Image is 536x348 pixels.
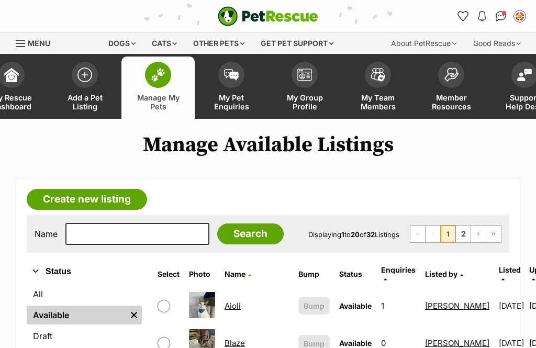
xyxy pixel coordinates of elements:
a: Create new listing [27,189,147,210]
strong: 20 [351,230,360,239]
button: Status [27,265,142,278]
a: My Team Members [341,57,415,119]
img: Sharon McNaught profile pic [515,11,525,21]
span: Add a Pet Listing [61,93,108,111]
a: PetRescue [218,6,318,26]
th: Select [153,262,184,287]
span: Available [339,301,372,310]
div: Dogs [101,33,143,54]
strong: 1 [341,230,344,239]
img: manage-my-pets-icon-02211641906a0b7f246fdf0571729dbe1e7629f14944591b6c1af311fb30b64b.svg [151,68,165,82]
a: Next page [471,226,486,242]
span: Available [339,339,372,347]
img: group-profile-icon-3fa3cf56718a62981997c0bc7e787c4b2cf8bcc04b72c1350f741eb67cf2f40e.svg [297,69,312,81]
button: Notifications [474,8,490,25]
label: Name [35,229,58,239]
th: Status [335,262,376,287]
a: Page 2 [456,226,471,242]
span: My Team Members [354,93,401,111]
a: Available [27,306,126,324]
a: Name [225,270,251,278]
span: Name [225,270,245,278]
a: Conversations [493,8,509,25]
div: Good Reads [466,33,528,54]
img: notifications-46538b983faf8c2785f20acdc204bb7945ddae34d4c08c2a6579f10ce5e182be.svg [478,11,486,21]
div: Get pet support [253,33,341,54]
nav: Pagination [410,225,501,243]
a: All [27,285,142,304]
strong: 32 [366,230,375,239]
img: pet-enquiries-icon-7e3ad2cf08bfb03b45e93fb7055b45f3efa6380592205ae92323e6603595dc1f.svg [224,69,239,81]
button: Bump [298,297,330,315]
div: Other pets [186,33,252,54]
span: Previous page [426,226,440,242]
a: Manage My Pets [121,57,195,119]
span: First page [410,226,425,242]
span: Listed by [425,270,457,278]
a: Listed [499,265,521,283]
img: chat-41dd97257d64d25036548639549fe6c8038ab92f7586957e7f3b1b290dea8141.svg [496,11,507,21]
a: Remove filter [126,306,142,324]
a: Member Resources [415,57,488,119]
span: My Group Profile [281,93,328,111]
a: Last page [486,226,501,242]
span: My Pet Enquiries [208,93,255,111]
img: member-resources-icon-8e73f808a243e03378d46382f2149f9095a855e16c252ad45f914b54edf8863c.svg [444,68,459,82]
a: Menu [16,33,58,52]
span: Bump [304,300,325,311]
a: [PERSON_NAME] [425,301,489,311]
input: Search [217,223,284,244]
div: Cats [144,33,184,54]
a: Listed by [425,270,463,278]
span: Member Resources [428,93,475,111]
ul: Account quick links [455,8,528,25]
a: Blaze [225,338,245,348]
a: Favourites [455,8,472,25]
a: Add a Pet Listing [48,57,121,119]
span: Listed [499,265,521,274]
a: Enquiries [381,265,416,283]
img: dashboard-icon-eb2f2d2d3e046f16d808141f083e7271f6b2e854fb5c12c21221c1fb7104beca.svg [4,68,19,82]
a: My Group Profile [268,57,341,119]
th: Bump [294,262,334,287]
td: 1 [377,288,420,324]
span: Menu [28,39,50,48]
td: [DATE] [495,288,528,324]
img: logo-e224e6f780fb5917bec1dbf3a21bbac754714ae5b6737aabdf751b685950b380.svg [218,6,318,26]
a: [PERSON_NAME] [425,338,489,348]
a: Aioli [225,301,241,311]
th: Photo [185,262,219,287]
span: Displaying to of Listings [308,230,399,239]
span: translation missing: en.admin.listings.index.attributes.enquiries [381,265,416,274]
span: Page 1 [441,226,455,242]
img: add-pet-listing-icon-0afa8454b4691262ce3f59096e99ab1cd57d4a30225e0717b998d2c9b9846f56.svg [77,68,92,82]
img: help-desk-icon-fdf02630f3aa405de69fd3d07c3f3aa587a6932b1a1747fa1d2bba05be0121f9.svg [517,69,532,81]
div: About PetRescue [384,33,464,54]
a: Draft [27,327,142,345]
a: My Pet Enquiries [195,57,268,119]
button: My account [511,8,528,25]
img: team-members-icon-5396bd8760b3fe7c0b43da4ab00e1e3bb1a5d9ba89233759b79545d2d3fc5d0d.svg [371,68,385,82]
span: Manage My Pets [135,93,182,111]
